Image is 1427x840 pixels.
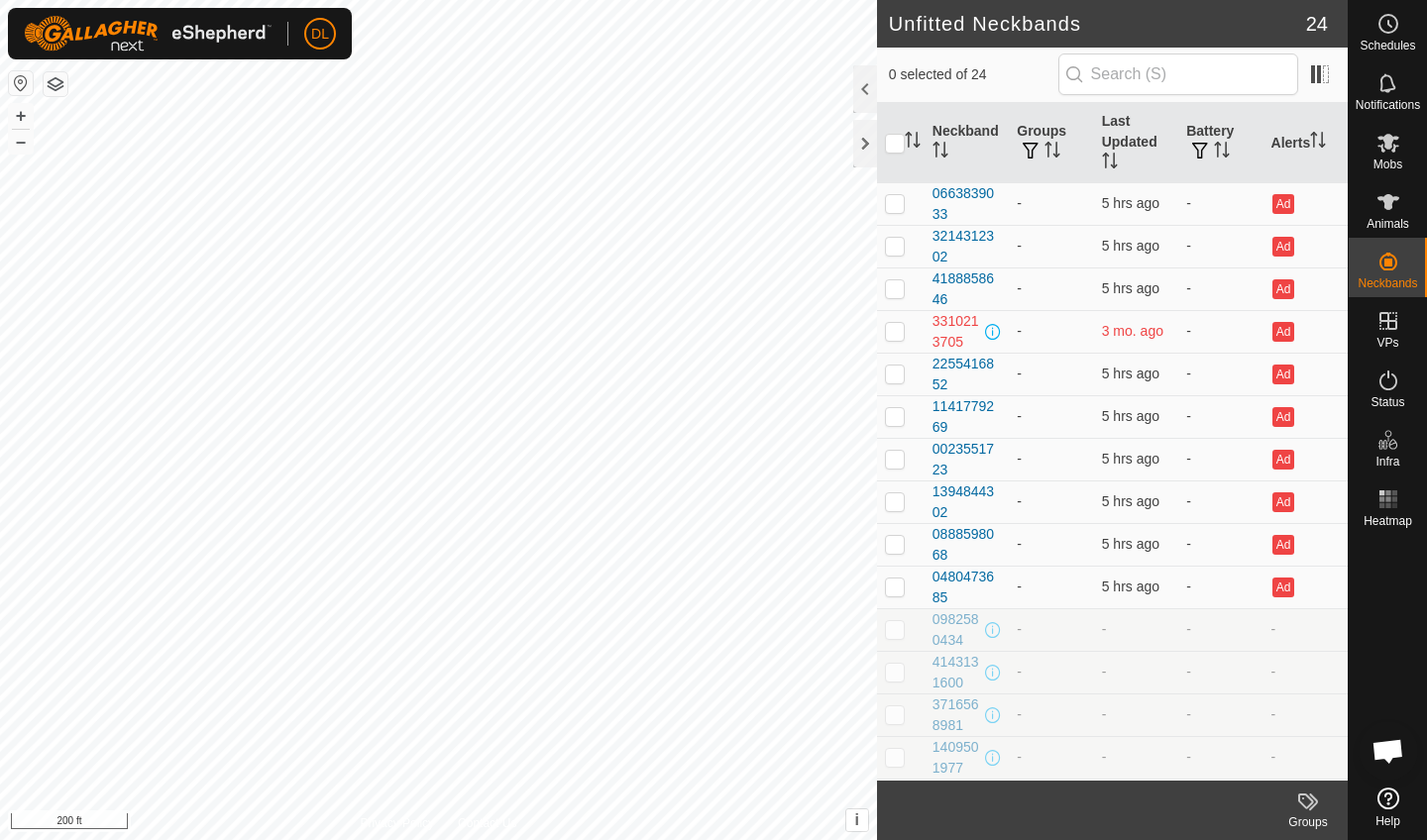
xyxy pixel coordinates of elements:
td: - [1009,608,1093,651]
span: 4 Oct 2025 at 12:06 pm [1102,238,1159,254]
td: - [1263,608,1348,651]
span: Heatmap [1364,515,1412,527]
td: - [1009,523,1093,566]
input: Search (S) [1058,53,1298,95]
td: - [1009,310,1093,353]
div: 2255416852 [933,354,1001,395]
span: DL [311,24,329,45]
button: Ad [1272,577,1294,597]
span: 4 Oct 2025 at 12:06 pm [1102,408,1159,424]
p-sorticon: Activate to sort [905,135,921,151]
div: Groups [1268,813,1348,831]
td: - [1263,693,1348,736]
div: 4143131600 [933,652,981,693]
img: Gallagher Logo [24,16,272,52]
button: + [9,104,33,128]
th: Battery [1178,103,1262,183]
th: Alerts [1263,103,1348,183]
td: - [1178,182,1262,225]
p-sorticon: Activate to sort [1044,145,1060,160]
span: 24 [1306,9,1328,39]
div: 0982580434 [933,609,981,651]
td: - [1178,395,1262,438]
span: 0 selected of 24 [889,64,1058,85]
button: Ad [1272,322,1294,342]
button: Reset Map [9,71,33,95]
div: 0023551723 [933,439,1001,480]
td: - [1263,779,1348,821]
p-sorticon: Activate to sort [1310,135,1326,151]
span: Help [1375,815,1400,827]
div: 3716568981 [933,694,981,736]
div: Open chat [1359,721,1418,781]
td: - [1263,736,1348,779]
td: - [1009,779,1093,821]
button: – [9,130,33,154]
h2: Unfitted Neckbands [889,12,1306,36]
span: Mobs [1373,158,1402,170]
td: - [1009,693,1093,736]
th: Last Updated [1094,103,1178,183]
span: 4 Oct 2025 at 12:06 pm [1102,280,1159,296]
td: - [1263,651,1348,693]
button: Map Layers [44,72,67,96]
button: Ad [1272,237,1294,257]
td: - [1009,267,1093,310]
span: Status [1371,396,1404,408]
div: 0663839033 [933,183,1001,225]
td: - [1178,225,1262,267]
td: - [1009,395,1093,438]
a: Contact Us [458,814,516,832]
span: VPs [1376,337,1398,349]
span: 4 Oct 2025 at 12:05 pm [1102,536,1159,552]
button: Ad [1272,279,1294,299]
span: 4 Oct 2025 at 12:05 pm [1102,493,1159,509]
th: Neckband [925,103,1009,183]
span: - [1102,749,1107,765]
span: Animals [1367,218,1409,230]
td: - [1009,480,1093,523]
a: Help [1349,780,1427,835]
span: 4 Oct 2025 at 12:06 pm [1102,366,1159,381]
button: Ad [1272,535,1294,555]
p-sorticon: Activate to sort [1214,145,1230,160]
span: 3 Jul 2025 at 7:26 am [1102,323,1163,339]
td: - [1009,225,1093,267]
button: Ad [1272,407,1294,427]
th: Groups [1009,103,1093,183]
div: 4188858646 [933,268,1001,310]
span: - [1102,621,1107,637]
td: - [1178,267,1262,310]
button: Ad [1272,492,1294,512]
span: i [855,811,859,828]
td: - [1178,480,1262,523]
p-sorticon: Activate to sort [1102,156,1118,171]
div: 1141779269 [933,396,1001,438]
div: 3310213705 [933,311,981,353]
button: Ad [1272,194,1294,214]
button: i [846,809,868,831]
td: - [1009,736,1093,779]
div: 3214312302 [933,226,1001,267]
td: - [1178,651,1262,693]
td: - [1178,310,1262,353]
td: - [1178,566,1262,608]
div: 0480473685 [933,567,1001,608]
span: Neckbands [1358,277,1417,289]
td: - [1178,353,1262,395]
td: - [1178,779,1262,821]
td: - [1009,651,1093,693]
td: - [1178,693,1262,736]
td: - [1009,182,1093,225]
button: Ad [1272,365,1294,384]
button: Ad [1272,450,1294,470]
span: Infra [1375,456,1399,468]
span: Notifications [1356,99,1420,111]
td: - [1009,353,1093,395]
span: - [1102,664,1107,680]
div: 0888598068 [933,524,1001,566]
span: 4 Oct 2025 at 12:06 pm [1102,451,1159,467]
td: - [1178,523,1262,566]
td: - [1009,438,1093,480]
span: - [1102,706,1107,722]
